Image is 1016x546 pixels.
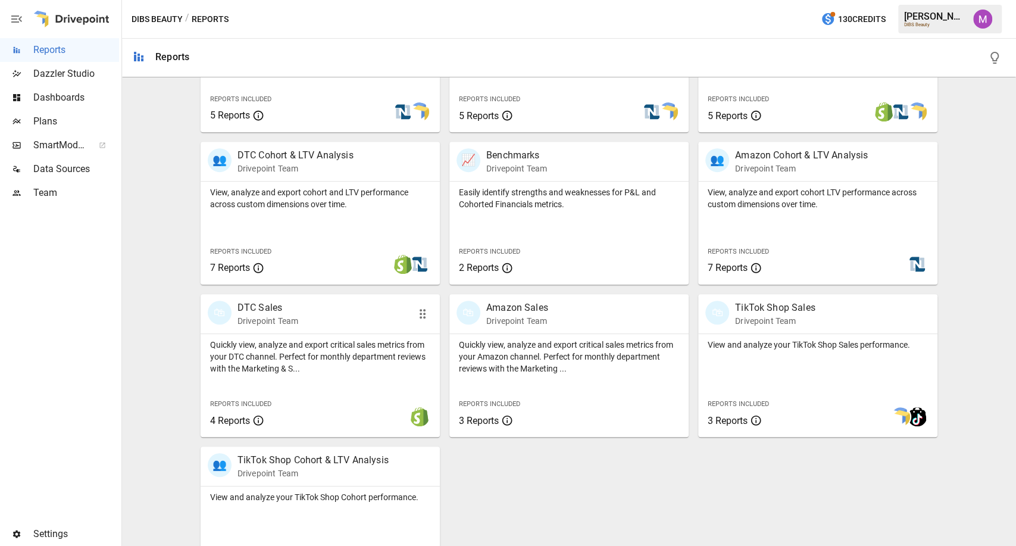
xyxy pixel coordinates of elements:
[735,315,815,327] p: Drivepoint Team
[210,248,271,255] span: Reports Included
[237,453,389,467] p: TikTok Shop Cohort & LTV Analysis
[904,11,966,22] div: [PERSON_NAME]
[708,262,748,273] span: 7 Reports
[459,262,499,273] span: 2 Reports
[237,148,354,163] p: DTC Cohort & LTV Analysis
[185,12,189,27] div: /
[642,102,661,121] img: netsuite
[33,138,86,152] span: SmartModel
[459,186,679,210] p: Easily identify strengths and weaknesses for P&L and Cohorted Financials metrics.
[208,453,232,477] div: 👥
[33,527,119,541] span: Settings
[486,148,547,163] p: Benchmarks
[708,339,928,351] p: View and analyze your TikTok Shop Sales performance.
[410,407,429,426] img: shopify
[735,163,868,174] p: Drivepoint Team
[908,407,927,426] img: tiktok
[904,22,966,27] div: DIBS Beauty
[708,415,748,426] span: 3 Reports
[908,102,927,121] img: smart model
[708,248,769,255] span: Reports Included
[210,415,250,426] span: 4 Reports
[155,51,189,63] div: Reports
[132,12,183,27] button: DIBS Beauty
[410,102,429,121] img: smart model
[210,110,250,121] span: 5 Reports
[210,491,430,503] p: View and analyze your TikTok Shop Cohort performance.
[393,255,412,274] img: shopify
[908,255,927,274] img: netsuite
[735,148,868,163] p: Amazon Cohort & LTV Analysis
[891,102,910,121] img: netsuite
[237,315,298,327] p: Drivepoint Team
[973,10,992,29] img: Umer Muhammed
[708,400,769,408] span: Reports Included
[816,8,890,30] button: 130Credits
[237,301,298,315] p: DTC Sales
[486,301,548,315] p: Amazon Sales
[486,163,547,174] p: Drivepoint Team
[33,67,119,81] span: Dazzler Studio
[33,91,119,105] span: Dashboards
[705,148,729,172] div: 👥
[210,95,271,103] span: Reports Included
[210,262,250,273] span: 7 Reports
[393,102,412,121] img: netsuite
[891,407,910,426] img: smart model
[33,162,119,176] span: Data Sources
[708,110,748,121] span: 5 Reports
[966,2,999,36] button: Umer Muhammed
[210,400,271,408] span: Reports Included
[708,186,928,210] p: View, analyze and export cohort LTV performance across custom dimensions over time.
[208,148,232,172] div: 👥
[33,186,119,200] span: Team
[459,95,520,103] span: Reports Included
[486,315,548,327] p: Drivepoint Team
[838,12,886,27] span: 130 Credits
[457,148,480,172] div: 📈
[210,186,430,210] p: View, analyze and export cohort and LTV performance across custom dimensions over time.
[459,339,679,375] p: Quickly view, analyze and export critical sales metrics from your Amazon channel. Perfect for mon...
[237,163,354,174] p: Drivepoint Team
[708,95,769,103] span: Reports Included
[208,301,232,325] div: 🛍
[457,301,480,325] div: 🛍
[410,255,429,274] img: netsuite
[735,301,815,315] p: TikTok Shop Sales
[874,102,893,121] img: shopify
[659,102,678,121] img: smart model
[459,248,520,255] span: Reports Included
[459,400,520,408] span: Reports Included
[237,467,389,479] p: Drivepoint Team
[33,114,119,129] span: Plans
[33,43,119,57] span: Reports
[459,110,499,121] span: 5 Reports
[459,415,499,426] span: 3 Reports
[705,301,729,325] div: 🛍
[85,136,93,151] span: ™
[210,339,430,375] p: Quickly view, analyze and export critical sales metrics from your DTC channel. Perfect for monthl...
